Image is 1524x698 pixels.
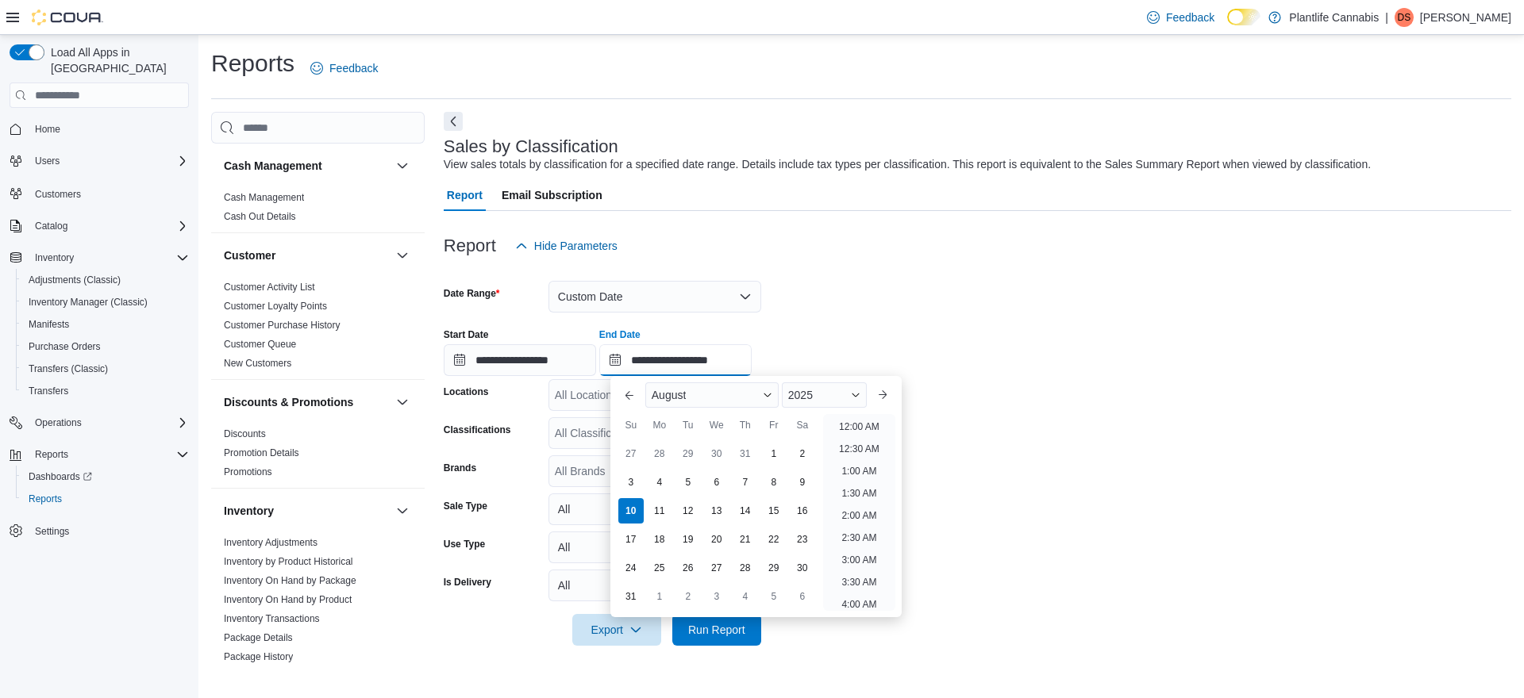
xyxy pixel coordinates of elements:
[211,188,425,232] div: Cash Management
[393,246,412,265] button: Customer
[582,614,652,646] span: Export
[1395,8,1414,27] div: Dorothy Szczepanski
[22,359,189,378] span: Transfers (Classic)
[647,527,672,552] div: day-18
[35,448,68,461] span: Reports
[10,111,189,584] nav: Complex example
[444,462,476,474] label: Brands
[22,337,107,356] a: Purchase Orders
[618,498,644,523] div: day-10
[22,489,68,508] a: Reports
[16,358,195,380] button: Transfers (Classic)
[675,498,701,523] div: day-12
[224,358,291,369] a: New Customers
[29,274,121,286] span: Adjustments (Classic)
[444,424,511,436] label: Classifications
[224,357,291,370] span: New Customers
[704,527,729,552] div: day-20
[675,527,701,552] div: day-19
[647,498,672,523] div: day-11
[224,632,293,643] a: Package Details
[647,555,672,581] div: day-25
[29,362,108,375] span: Transfers (Classic)
[32,10,103,25] img: Cova
[444,344,596,376] input: Press the down key to open a popover containing a calendar.
[393,393,412,412] button: Discounts & Promotions
[444,287,500,300] label: Date Range
[444,137,618,156] h3: Sales by Classification
[224,319,341,332] span: Customer Purchase History
[833,439,886,458] li: 12:30 AM
[22,467,98,486] a: Dashboards
[224,447,299,459] span: Promotion Details
[3,182,195,205] button: Customers
[675,441,701,466] div: day-29
[393,501,412,520] button: Inventory
[704,498,729,523] div: day-13
[618,470,644,495] div: day-3
[534,238,618,254] span: Hide Parameters
[444,156,1371,173] div: View sales totals by classification for a specified date range. Details include tax types per cla...
[618,412,644,438] div: Su
[224,211,296,222] a: Cash Out Details
[618,527,644,552] div: day-17
[1289,8,1379,27] p: Plantlife Cannabis
[761,527,787,552] div: day-22
[329,60,378,76] span: Feedback
[224,210,296,223] span: Cash Out Details
[1398,8,1411,27] span: DS
[823,414,895,611] ul: Time
[29,151,66,171] button: Users
[224,281,315,293] span: Customer Activity List
[211,48,294,79] h1: Reports
[3,150,195,172] button: Users
[1166,10,1214,25] span: Feedback
[835,528,883,547] li: 2:30 AM
[29,340,101,353] span: Purchase Orders
[652,389,687,401] span: August
[1141,2,1221,33] a: Feedback
[224,192,304,203] a: Cash Management
[647,412,672,438] div: Mo
[444,576,491,589] label: Is Delivery
[29,413,88,432] button: Operations
[704,470,729,495] div: day-6
[224,536,317,549] span: Inventory Adjustments
[444,538,485,550] label: Use Type
[704,412,729,438] div: We
[761,498,787,523] div: day-15
[22,293,189,312] span: Inventory Manager (Classic)
[29,521,189,541] span: Settings
[599,344,752,376] input: Press the down key to enter a popover containing a calendar. Press the escape key to close the po...
[835,484,883,503] li: 1:30 AM
[224,158,322,174] h3: Cash Management
[599,328,641,341] label: End Date
[224,338,296,351] span: Customer Queue
[224,466,272,477] a: Promotions
[835,550,883,570] li: 3:00 AM
[35,155,60,167] span: Users
[733,412,758,438] div: Th
[22,382,75,401] a: Transfers
[35,123,60,136] span: Home
[3,520,195,543] button: Settings
[224,574,356,587] span: Inventory On Hand by Package
[3,247,195,269] button: Inventory
[733,470,758,495] div: day-7
[672,614,761,646] button: Run Report
[29,248,80,267] button: Inventory
[675,584,701,609] div: day-2
[1227,9,1260,25] input: Dark Mode
[22,382,189,401] span: Transfers
[29,248,189,267] span: Inventory
[675,555,701,581] div: day-26
[835,573,883,592] li: 3:30 AM
[224,650,293,663] span: Package History
[224,394,390,410] button: Discounts & Promotions
[444,328,489,341] label: Start Date
[16,313,195,336] button: Manifests
[761,584,787,609] div: day-5
[224,575,356,586] a: Inventory On Hand by Package
[29,119,189,139] span: Home
[29,493,62,505] span: Reports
